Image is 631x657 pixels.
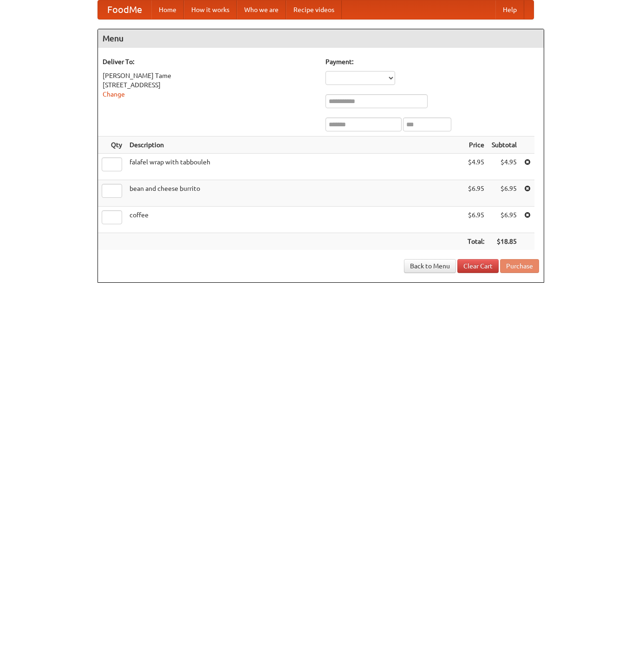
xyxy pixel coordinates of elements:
[464,207,488,233] td: $6.95
[151,0,184,19] a: Home
[98,0,151,19] a: FoodMe
[103,57,316,66] h5: Deliver To:
[286,0,342,19] a: Recipe videos
[126,207,464,233] td: coffee
[500,259,539,273] button: Purchase
[184,0,237,19] a: How it works
[237,0,286,19] a: Who we are
[488,154,520,180] td: $4.95
[464,180,488,207] td: $6.95
[488,180,520,207] td: $6.95
[464,154,488,180] td: $4.95
[495,0,524,19] a: Help
[464,137,488,154] th: Price
[126,137,464,154] th: Description
[488,207,520,233] td: $6.95
[103,80,316,90] div: [STREET_ADDRESS]
[488,233,520,250] th: $18.85
[404,259,456,273] a: Back to Menu
[126,154,464,180] td: falafel wrap with tabbouleh
[126,180,464,207] td: bean and cheese burrito
[457,259,499,273] a: Clear Cart
[98,29,544,48] h4: Menu
[103,71,316,80] div: [PERSON_NAME] Tame
[103,91,125,98] a: Change
[325,57,539,66] h5: Payment:
[488,137,520,154] th: Subtotal
[464,233,488,250] th: Total:
[98,137,126,154] th: Qty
